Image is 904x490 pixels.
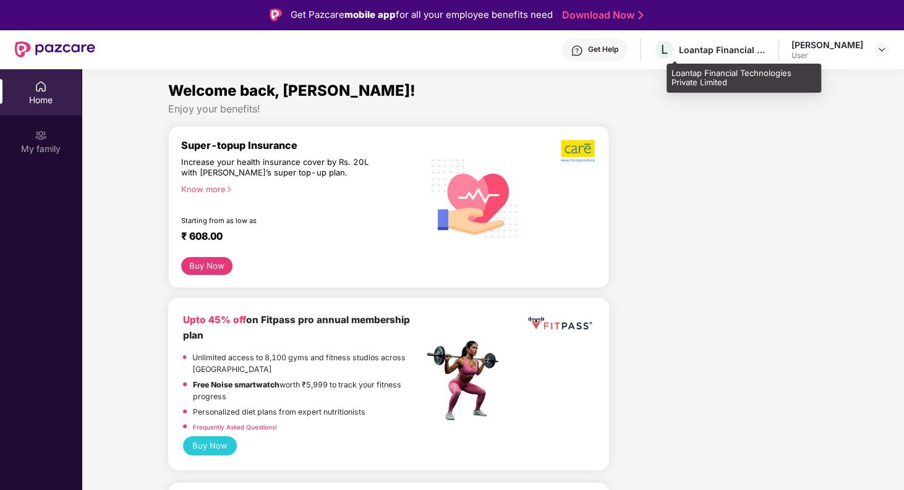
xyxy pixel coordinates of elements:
[193,379,423,403] p: worth ₹5,999 to track your fitness progress
[35,80,47,93] img: svg+xml;base64,PHN2ZyBpZD0iSG9tZSIgeG1sbnM9Imh0dHA6Ly93d3cudzMub3JnLzIwMDAvc3ZnIiB3aWR0aD0iMjAiIG...
[181,257,232,276] button: Buy Now
[424,145,527,251] img: svg+xml;base64,PHN2ZyB4bWxucz0iaHR0cDovL3d3dy53My5vcmcvMjAwMC9zdmciIHhtbG5zOnhsaW5rPSJodHRwOi8vd3...
[661,42,668,57] span: L
[638,9,643,22] img: Stroke
[667,64,821,93] div: Loantap Financial Technologies Private Limited
[193,406,365,418] p: Personalized diet plans from expert nutritionists
[181,139,423,151] div: Super-topup Insurance
[423,337,510,424] img: fpp.png
[183,314,410,340] b: on Fitpass pro annual membership plan
[791,51,863,61] div: User
[561,139,596,163] img: b5dec4f62d2307b9de63beb79f102df3.png
[183,314,246,326] b: Upto 45% off
[181,184,416,193] div: Know more
[679,44,765,56] div: Loantap Financial Technologies Private Limited
[344,9,396,20] strong: mobile app
[270,9,282,21] img: Logo
[181,157,370,179] div: Increase your health insurance cover by Rs. 20L with [PERSON_NAME]’s super top-up plan.
[193,423,277,431] a: Frequently Asked Questions!
[226,186,232,193] span: right
[291,7,553,22] div: Get Pazcare for all your employee benefits need
[193,380,279,389] strong: Free Noise smartwatch
[181,230,411,245] div: ₹ 608.00
[183,436,237,455] button: Buy Now
[181,216,370,225] div: Starting from as low as
[588,44,618,54] div: Get Help
[192,352,423,376] p: Unlimited access to 8,100 gyms and fitness studios across [GEOGRAPHIC_DATA]
[168,103,817,116] div: Enjoy your benefits!
[526,313,594,334] img: fppp.png
[35,129,47,142] img: svg+xml;base64,PHN2ZyB3aWR0aD0iMjAiIGhlaWdodD0iMjAiIHZpZXdCb3g9IjAgMCAyMCAyMCIgZmlsbD0ibm9uZSIgeG...
[168,82,416,99] span: Welcome back, [PERSON_NAME]!
[571,44,583,57] img: svg+xml;base64,PHN2ZyBpZD0iSGVscC0zMngzMiIgeG1sbnM9Imh0dHA6Ly93d3cudzMub3JnLzIwMDAvc3ZnIiB3aWR0aD...
[15,41,95,57] img: New Pazcare Logo
[791,39,863,51] div: [PERSON_NAME]
[877,44,887,54] img: svg+xml;base64,PHN2ZyBpZD0iRHJvcGRvd24tMzJ4MzIiIHhtbG5zPSJodHRwOi8vd3d3LnczLm9yZy8yMDAwL3N2ZyIgd2...
[562,9,639,22] a: Download Now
